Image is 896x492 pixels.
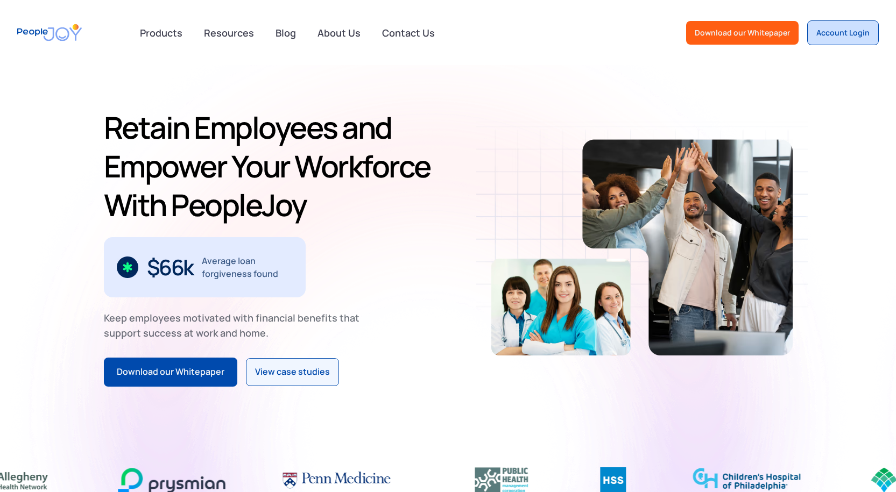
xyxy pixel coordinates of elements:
div: Account Login [816,27,870,38]
a: Download our Whitepaper [104,358,237,387]
a: Account Login [807,20,879,45]
a: About Us [311,21,367,45]
img: Retain-Employees-PeopleJoy [491,259,631,355]
a: home [17,17,82,48]
div: $66k [147,259,193,276]
img: Retain-Employees-PeopleJoy [582,139,793,355]
a: Blog [269,21,302,45]
a: View case studies [246,358,339,386]
div: 2 / 3 [104,237,306,297]
div: Products [133,22,189,44]
a: Download our Whitepaper [686,21,799,45]
a: Contact Us [376,21,441,45]
a: Resources [197,21,260,45]
div: Download our Whitepaper [695,27,790,38]
div: Average loan forgiveness found [202,254,293,280]
div: View case studies [255,365,330,379]
h1: Retain Employees and Empower Your Workforce With PeopleJoy [104,108,444,224]
div: Download our Whitepaper [117,365,224,379]
div: Keep employees motivated with financial benefits that support success at work and home. [104,310,369,340]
